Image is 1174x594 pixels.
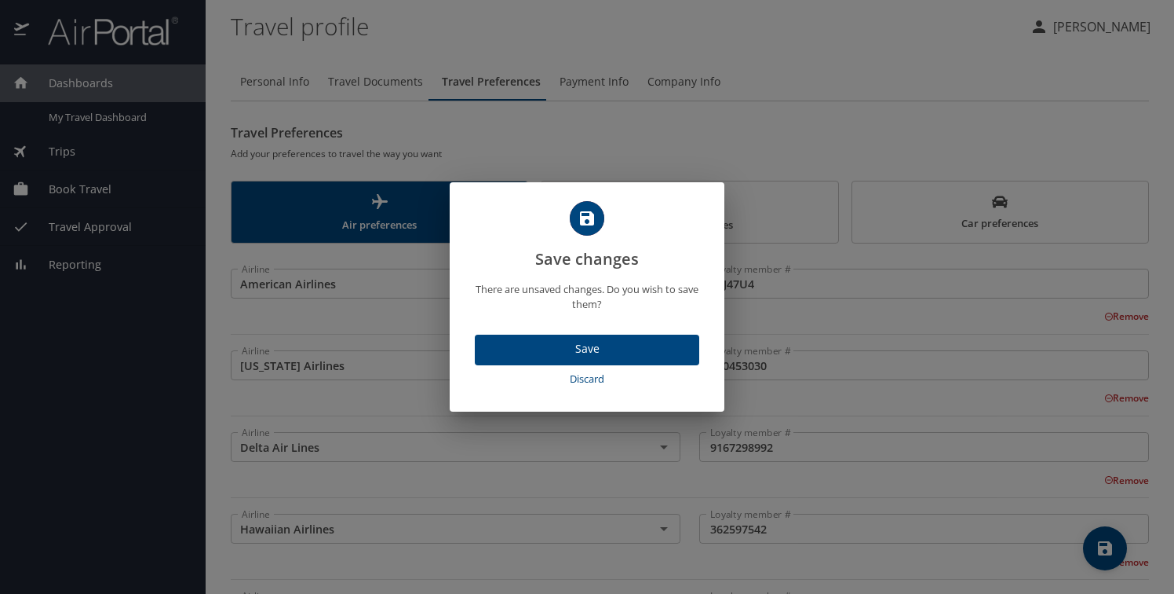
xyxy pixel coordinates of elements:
p: There are unsaved changes. Do you wish to save them? [469,282,705,312]
button: Discard [475,365,699,393]
h2: Save changes [469,201,705,272]
span: Save [487,339,687,359]
span: Discard [481,370,693,388]
button: Save [475,335,699,365]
